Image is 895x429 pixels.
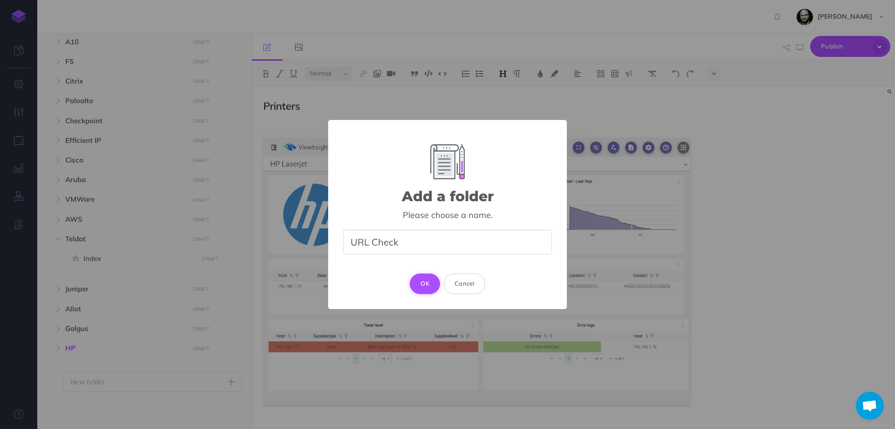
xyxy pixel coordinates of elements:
button: OK [410,274,440,294]
div: Chat abierto [856,392,884,420]
img: Add Element Image [430,144,465,179]
h2: Add a folder [402,189,494,204]
button: Cancel [444,274,485,294]
div: Please choose a name. [343,210,552,220]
